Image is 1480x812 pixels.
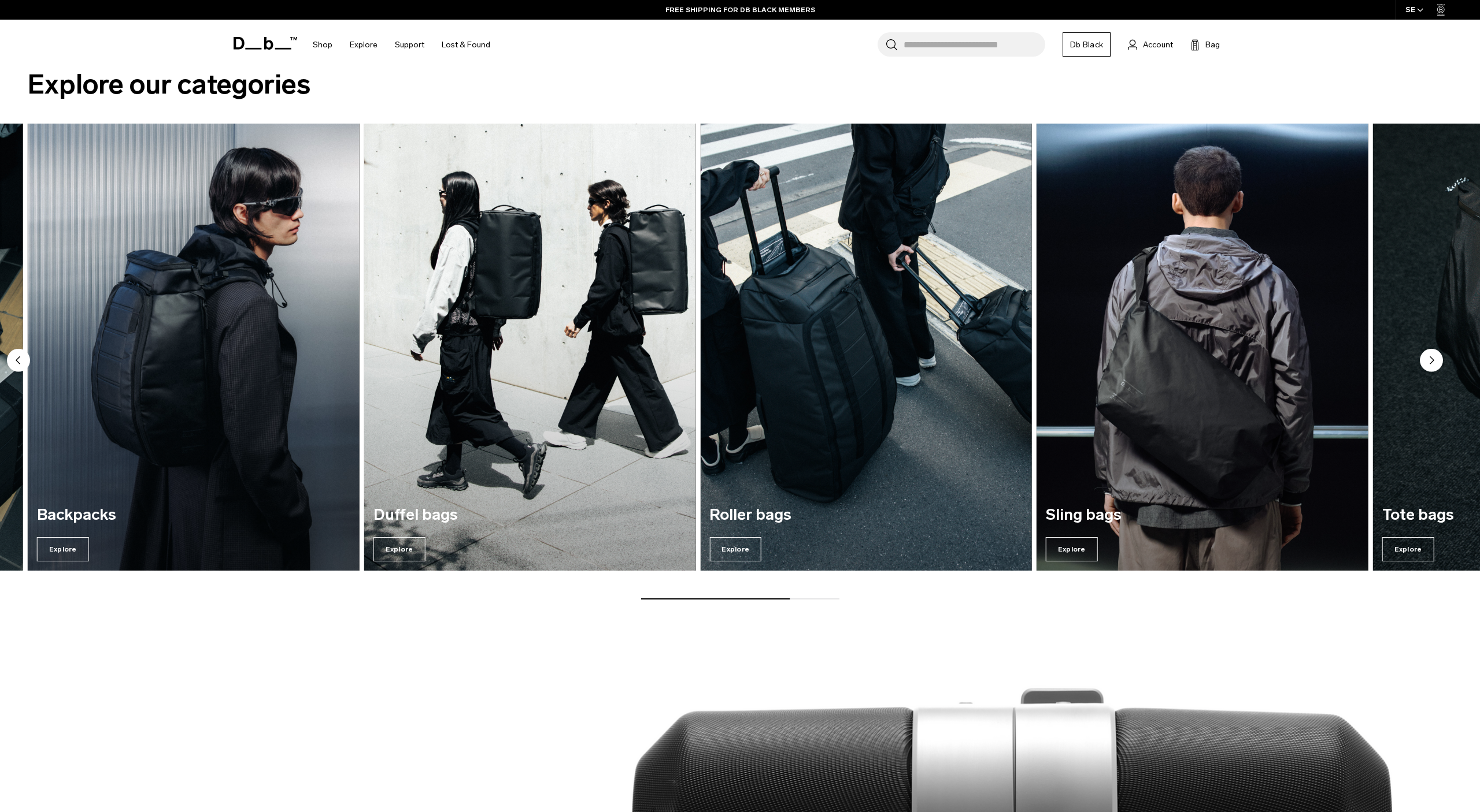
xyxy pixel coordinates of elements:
[28,124,360,571] div: 3 / 7
[395,24,424,65] a: Support
[28,64,1452,105] h2: Explore our categories
[350,24,378,65] a: Explore
[373,506,687,524] h3: Duffel bags
[313,24,332,65] a: Shop
[1063,32,1111,57] a: Db Black
[1420,349,1443,374] button: Next slide
[364,124,696,571] div: 4 / 7
[1190,38,1220,51] button: Bag
[442,24,490,65] a: Lost & Found
[709,506,1023,524] h3: Roller bags
[700,124,1032,571] div: 5 / 7
[28,124,360,571] a: Backpacks Explore
[1037,124,1368,571] div: 6 / 7
[373,537,425,561] span: Explore
[665,5,815,15] a: FREE SHIPPING FOR DB BLACK MEMBERS
[1046,506,1359,524] h3: Sling bags
[37,537,89,561] span: Explore
[37,506,350,524] h3: Backpacks
[304,20,499,70] nav: Main Navigation
[700,124,1032,571] a: Roller bags Explore
[1128,38,1173,51] a: Account
[1046,537,1098,561] span: Explore
[7,349,30,374] button: Previous slide
[709,537,761,561] span: Explore
[1037,124,1368,571] a: Sling bags Explore
[1143,39,1173,51] span: Account
[364,124,696,571] a: Duffel bags Explore
[1205,39,1220,51] span: Bag
[1382,537,1434,561] span: Explore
